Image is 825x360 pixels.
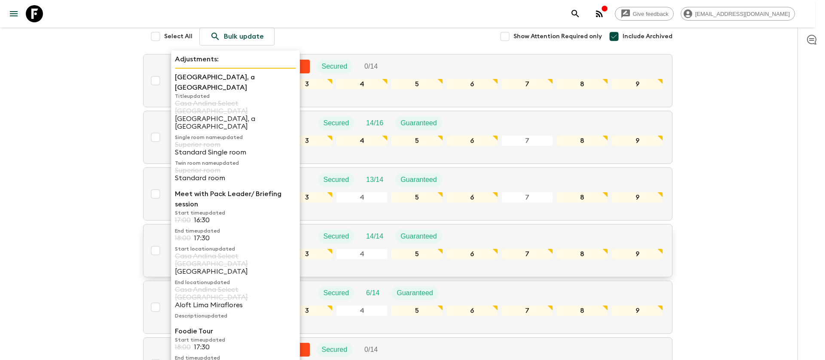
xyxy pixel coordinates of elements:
[175,141,296,148] p: Superior room
[175,134,296,141] p: Single room name updated
[501,305,553,316] div: 7
[400,175,437,185] p: Guaranteed
[391,192,443,203] div: 5
[281,305,333,316] div: 3
[175,216,191,224] p: 17:00
[366,175,383,185] p: 13 / 14
[391,305,443,316] div: 5
[397,288,433,298] p: Guaranteed
[446,248,498,260] div: 6
[391,135,443,146] div: 5
[175,336,296,343] p: Start time updated
[611,135,663,146] div: 9
[5,5,22,22] button: menu
[501,192,553,203] div: 7
[446,192,498,203] div: 6
[175,54,296,64] p: Adjustments:
[175,234,191,242] p: 18:00
[175,279,296,286] p: End location updated
[513,32,602,41] span: Show Attention Required only
[175,93,296,100] p: Title updated
[361,116,388,130] div: Trip Fill
[175,252,296,268] p: Casa Andina Select [GEOGRAPHIC_DATA]
[194,216,210,224] p: 16:30
[175,227,296,234] p: End time updated
[366,231,383,242] p: 14 / 14
[336,135,388,146] div: 4
[364,61,378,72] p: 0 / 14
[336,248,388,260] div: 4
[175,326,296,336] p: Foodie Tour
[175,312,296,319] p: Description updated
[164,32,192,41] span: Select All
[556,192,608,203] div: 8
[175,166,296,174] p: Superior room
[324,231,349,242] p: Secured
[194,343,210,351] p: 17:30
[691,11,794,17] span: [EMAIL_ADDRESS][DOMAIN_NAME]
[366,118,383,128] p: 14 / 16
[175,245,296,252] p: Start location updated
[556,305,608,316] div: 8
[501,248,553,260] div: 7
[611,248,663,260] div: 9
[446,305,498,316] div: 6
[324,118,349,128] p: Secured
[623,32,672,41] span: Include Archived
[175,209,296,216] p: Start time updated
[400,231,437,242] p: Guaranteed
[175,148,296,156] p: Standard Single room
[175,343,191,351] p: 18:00
[501,79,553,90] div: 7
[366,288,379,298] p: 6 / 14
[400,118,437,128] p: Guaranteed
[175,115,296,130] p: [GEOGRAPHIC_DATA], a [GEOGRAPHIC_DATA]
[567,5,584,22] button: search adventures
[391,79,443,90] div: 5
[336,192,388,203] div: 4
[336,79,388,90] div: 4
[175,268,296,275] p: [GEOGRAPHIC_DATA]
[322,61,348,72] p: Secured
[611,79,663,90] div: 9
[224,31,264,42] p: Bulk update
[324,175,349,185] p: Secured
[175,174,296,182] p: Standard room
[359,60,383,73] div: Trip Fill
[361,173,388,187] div: Trip Fill
[175,72,296,93] p: [GEOGRAPHIC_DATA], a [GEOGRAPHIC_DATA]
[364,345,378,355] p: 0 / 14
[361,230,388,243] div: Trip Fill
[359,343,383,357] div: Trip Fill
[336,305,388,316] div: 4
[194,234,210,242] p: 17:30
[611,192,663,203] div: 9
[628,11,673,17] span: Give feedback
[175,189,296,209] p: Meet with Pack Leader/ Briefing session
[175,100,296,115] p: Casa Andina Select [GEOGRAPHIC_DATA]
[391,248,443,260] div: 5
[361,286,385,300] div: Trip Fill
[611,305,663,316] div: 9
[556,135,608,146] div: 8
[556,248,608,260] div: 8
[556,79,608,90] div: 8
[446,135,498,146] div: 6
[322,345,348,355] p: Secured
[501,135,553,146] div: 7
[446,79,498,90] div: 6
[175,286,296,301] p: Casa Andina Select [GEOGRAPHIC_DATA]
[324,288,349,298] p: Secured
[175,301,296,309] p: Aloft Lima Miraflores
[175,160,296,166] p: Twin room name updated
